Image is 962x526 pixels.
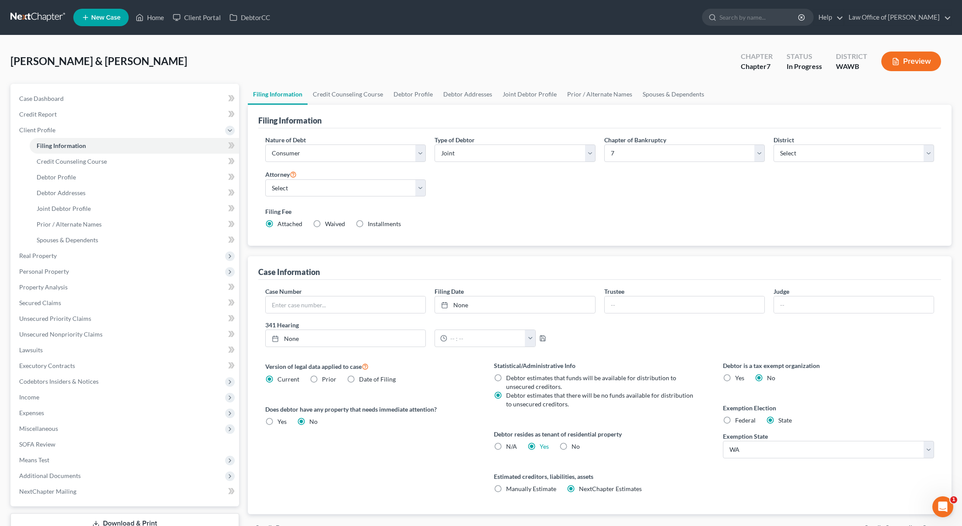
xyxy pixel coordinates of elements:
[19,299,61,306] span: Secured Claims
[30,169,239,185] a: Debtor Profile
[506,374,676,390] span: Debtor estimates that funds will be available for distribution to unsecured creditors.
[30,185,239,201] a: Debtor Addresses
[10,55,187,67] span: [PERSON_NAME] & [PERSON_NAME]
[836,62,867,72] div: WAWB
[735,416,756,424] span: Federal
[447,330,525,347] input: -- : --
[12,91,239,107] a: Case Dashboard
[19,315,91,322] span: Unsecured Priority Claims
[735,374,744,382] span: Yes
[787,62,822,72] div: In Progress
[37,189,86,196] span: Debtor Addresses
[19,456,49,464] span: Means Test
[12,279,239,295] a: Property Analysis
[277,220,302,227] span: Attached
[12,295,239,311] a: Secured Claims
[258,115,322,126] div: Filing Information
[605,296,764,313] input: --
[37,173,76,181] span: Debtor Profile
[322,375,336,383] span: Prior
[19,268,69,275] span: Personal Property
[435,135,475,144] label: Type of Debtor
[30,232,239,248] a: Spouses & Dependents
[265,361,476,371] label: Version of legal data applied to case
[37,236,98,244] span: Spouses & Dependents
[836,52,867,62] div: District
[30,138,239,154] a: Filing Information
[19,110,57,118] span: Credit Report
[19,330,103,338] span: Unsecured Nonpriority Claims
[19,409,44,416] span: Expenses
[767,374,775,382] span: No
[506,443,517,450] span: N/A
[19,95,64,102] span: Case Dashboard
[37,205,91,212] span: Joint Debtor Profile
[19,425,58,432] span: Miscellaneous
[12,107,239,122] a: Credit Report
[741,52,773,62] div: Chapter
[723,432,768,441] label: Exemption State
[309,418,318,425] span: No
[19,378,99,385] span: Codebtors Insiders & Notices
[497,84,562,105] a: Joint Debtor Profile
[277,375,299,383] span: Current
[604,287,624,296] label: Trustee
[579,485,642,492] span: NextChapter Estimates
[506,485,556,492] span: Manually Estimate
[932,496,953,517] iframe: Intercom live chat
[225,10,274,25] a: DebtorCC
[494,472,705,481] label: Estimated creditors, liabilities, assets
[719,9,799,25] input: Search by name...
[787,52,822,62] div: Status
[19,283,68,291] span: Property Analysis
[723,361,934,370] label: Debtor is a tax exempt organization
[265,135,306,144] label: Nature of Debt
[19,393,39,401] span: Income
[19,252,57,259] span: Real Property
[261,320,599,330] label: 341 Hearing
[12,327,239,342] a: Unsecured Nonpriority Claims
[438,84,497,105] a: Debtor Addresses
[265,169,297,179] label: Attorney
[30,154,239,169] a: Credit Counseling Course
[37,142,86,149] span: Filing Information
[168,10,225,25] a: Client Portal
[30,217,239,232] a: Prior / Alternate Names
[266,296,425,313] input: Enter case number...
[265,405,476,414] label: Does debtor have any property that needs immediate attention?
[368,220,401,227] span: Installments
[12,358,239,374] a: Executory Contracts
[265,207,934,216] label: Filing Fee
[12,342,239,358] a: Lawsuits
[494,430,705,439] label: Debtor resides as tenant of residential property
[308,84,388,105] a: Credit Counseling Course
[19,346,43,354] span: Lawsuits
[12,484,239,499] a: NextChapter Mailing
[814,10,843,25] a: Help
[774,296,934,313] input: --
[19,488,76,495] span: NextChapter Mailing
[774,135,794,144] label: District
[30,201,239,217] a: Joint Debtor Profile
[19,362,75,369] span: Executory Contracts
[506,392,693,408] span: Debtor estimates that there will be no funds available for distribution to unsecured creditors.
[19,126,55,134] span: Client Profile
[435,287,464,296] label: Filing Date
[604,135,666,144] label: Chapter of Bankruptcy
[562,84,637,105] a: Prior / Alternate Names
[741,62,773,72] div: Chapter
[277,418,287,425] span: Yes
[131,10,168,25] a: Home
[767,62,770,70] span: 7
[325,220,345,227] span: Waived
[435,296,595,313] a: None
[572,443,580,450] span: No
[844,10,951,25] a: Law Office of [PERSON_NAME]
[266,330,425,347] a: None
[91,14,120,21] span: New Case
[950,496,957,503] span: 1
[359,375,396,383] span: Date of Filing
[12,437,239,452] a: SOFA Review
[881,52,941,71] button: Preview
[388,84,438,105] a: Debtor Profile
